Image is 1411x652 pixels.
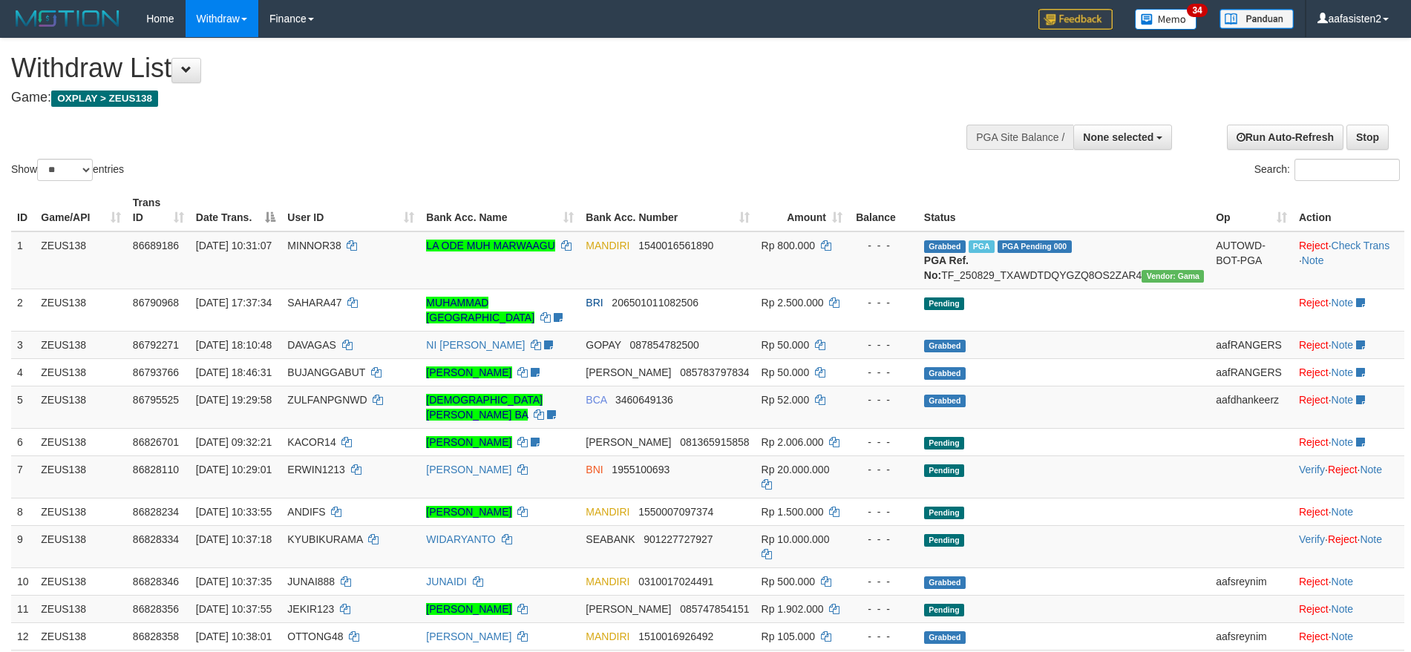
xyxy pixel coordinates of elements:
a: Reject [1328,464,1358,475]
a: Reject [1299,297,1329,309]
a: MUHAMMAD [GEOGRAPHIC_DATA] [426,297,534,323]
a: Verify [1299,464,1325,475]
h1: Withdraw List [11,53,926,83]
a: Reject [1299,240,1329,251]
td: 1 [11,231,35,289]
td: · · [1293,525,1404,567]
span: 86793766 [133,366,179,378]
span: BCA [586,394,606,406]
div: - - - [854,629,912,644]
a: Note [1332,630,1354,642]
span: Copy 085747854151 to clipboard [680,603,749,615]
a: JUNAIDI [426,576,466,587]
span: [DATE] 10:37:35 [196,576,272,587]
td: · [1293,498,1404,525]
span: Rp 50.000 [762,366,810,378]
a: WIDARYANTO [426,533,495,545]
span: 86828356 [133,603,179,615]
span: ERWIN1213 [287,464,345,475]
label: Search: [1254,159,1400,181]
th: Trans ID: activate to sort column ascending [127,189,190,231]
span: Copy 1540016561890 to clipboard [638,240,713,251]
td: · [1293,567,1404,595]
td: · [1293,331,1404,358]
span: Grabbed [924,576,966,589]
a: Note [1332,339,1354,351]
span: 86795525 [133,394,179,406]
div: - - - [854,435,912,450]
span: Vendor URL: https://trx31.1velocity.biz [1142,270,1204,283]
td: AUTOWD-BOT-PGA [1210,231,1293,289]
th: ID [11,189,35,231]
label: Show entries [11,159,124,181]
span: OXPLAY > ZEUS138 [51,90,158,107]
a: Note [1332,394,1354,406]
div: - - - [854,337,912,352]
span: KYUBIKURAMA [287,533,362,545]
th: Balance [848,189,918,231]
a: [DEMOGRAPHIC_DATA][PERSON_NAME] BA [426,394,543,421]
td: · [1293,595,1404,622]
th: User ID: activate to sort column ascending [281,189,420,231]
div: - - - [854,365,912,380]
a: Note [1360,533,1382,545]
td: aafsreynim [1210,567,1293,595]
span: 86689186 [133,240,179,251]
span: DAVAGAS [287,339,336,351]
th: Amount: activate to sort column ascending [756,189,848,231]
span: SEABANK [586,533,635,545]
a: Stop [1346,125,1389,150]
span: JUNAI888 [287,576,335,587]
span: Pending [924,297,964,310]
th: Bank Acc. Number: activate to sort column ascending [580,189,755,231]
h4: Game: [11,90,926,105]
span: Rp 52.000 [762,394,810,406]
span: Rp 2.006.000 [762,436,824,448]
div: - - - [854,462,912,477]
td: · [1293,622,1404,650]
span: PGA Pending [998,240,1072,253]
a: Reject [1299,436,1329,448]
span: Rp 2.500.000 [762,297,824,309]
td: aafRANGERS [1210,358,1293,386]
span: ZULFANPGNWD [287,394,367,406]
td: ZEUS138 [35,358,127,386]
select: Showentries [37,159,93,181]
img: MOTION_logo.png [11,7,124,30]
a: Check Trans [1332,240,1390,251]
span: Pending [924,534,964,547]
img: Feedback.jpg [1038,9,1113,30]
span: ANDIFS [287,506,325,518]
span: Pending [924,464,964,477]
span: Copy 0310017024491 to clipboard [638,576,713,587]
div: - - - [854,295,912,310]
span: [DATE] 18:10:48 [196,339,272,351]
a: Reject [1299,339,1329,351]
span: MINNOR38 [287,240,341,251]
a: LA ODE MUH MARWAAGU [426,240,554,251]
span: [PERSON_NAME] [586,436,671,448]
td: aafsreynim [1210,622,1293,650]
a: Note [1302,254,1324,266]
span: JEKIR123 [287,603,334,615]
td: aafRANGERS [1210,331,1293,358]
span: [DATE] 19:29:58 [196,394,272,406]
b: PGA Ref. No: [924,254,969,281]
span: BNI [586,464,603,475]
a: [PERSON_NAME] [426,366,511,378]
button: None selected [1073,125,1172,150]
a: Reject [1299,394,1329,406]
span: OTTONG48 [287,630,343,642]
a: NI [PERSON_NAME] [426,339,525,351]
span: MANDIRI [586,576,629,587]
span: 86826701 [133,436,179,448]
td: ZEUS138 [35,525,127,567]
td: 2 [11,289,35,331]
span: Rp 105.000 [762,630,815,642]
span: 86828110 [133,464,179,475]
td: · · [1293,231,1404,289]
span: 86790968 [133,297,179,309]
a: Reject [1299,506,1329,518]
a: Note [1360,464,1382,475]
span: 86828234 [133,506,179,518]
